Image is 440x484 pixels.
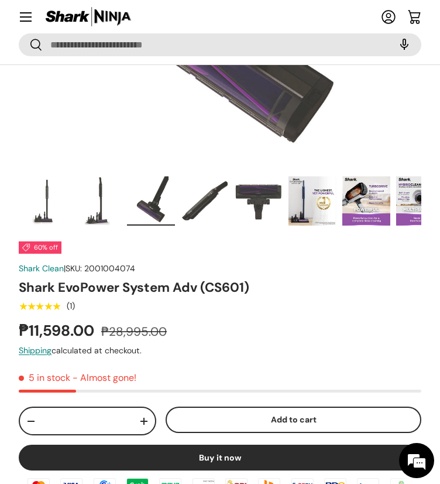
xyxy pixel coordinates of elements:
[19,301,60,312] span: ★★★★★
[166,407,421,433] button: Add to cart
[19,345,421,357] div: calculated at checkout.
[19,371,70,384] span: 5 in stock
[19,280,421,296] h1: Shark EvoPower System Adv (CS601)
[67,302,75,311] div: (1)
[66,263,82,274] span: SKU:
[181,176,229,226] img: Shark EvoPower System Adv (CS601)
[73,176,121,226] img: Shark EvoPower System Adv (CS601)
[19,445,421,471] button: Buy it now
[84,263,135,274] span: 2001004074
[235,176,283,226] img: Shark EvoPower System Adv (CS601)
[19,301,60,312] div: 5.0 out of 5.0 stars
[19,345,51,356] a: Shipping
[19,241,61,254] span: 60% off
[73,371,136,384] p: - Almost gone!
[19,176,67,226] img: Shark EvoPower System Adv (CS601)
[19,263,64,274] a: Shark Clean
[19,321,97,340] strong: ₱11,598.00
[386,32,420,58] speech-search-button: Search by voice
[127,176,175,226] img: Shark EvoPower System Adv (CS601)
[101,324,167,339] s: ₱28,995.00
[288,176,336,226] img: Shark EvoPower System Adv (CS601)
[64,263,135,274] span: |
[342,176,390,226] img: Shark EvoPower System Adv (CS601)
[44,6,132,29] img: Shark Ninja Philippines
